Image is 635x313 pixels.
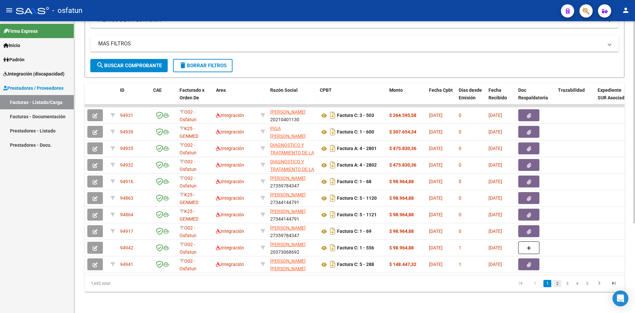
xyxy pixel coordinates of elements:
[518,87,548,100] span: Doc Respaldatoria
[429,162,443,168] span: [DATE]
[459,195,461,201] span: 0
[96,63,162,69] span: Buscar Comprobante
[514,280,527,287] a: go to first page
[173,59,233,72] button: Borrar Filtros
[120,262,133,267] span: 94941
[180,209,198,222] span: K25 - GENMED
[5,6,13,14] mat-icon: menu
[608,280,620,287] a: go to last page
[459,113,461,118] span: 0
[337,245,374,251] strong: Factura C: 1 - 556
[488,212,502,217] span: [DATE]
[429,179,443,184] span: [DATE]
[153,87,162,93] span: CAE
[216,87,226,93] span: Area
[488,195,502,201] span: [DATE]
[389,179,414,184] strong: $ 98.964,88
[459,262,461,267] span: 1
[270,257,315,271] div: 27244541319
[179,63,227,69] span: Borrar Filtros
[180,242,196,262] span: O02 - Osfatun Propio
[270,158,315,172] div: 33715973079
[555,83,595,112] datatable-header-cell: Trazabilidad
[429,195,443,201] span: [DATE]
[270,209,306,214] span: [PERSON_NAME]
[90,36,619,52] mat-expansion-panel-header: MAS FILTROS
[429,229,443,234] span: [DATE]
[613,290,628,306] div: Open Intercom Messenger
[3,84,63,92] span: Prestadores / Proveedores
[389,113,416,118] strong: $ 264.595,58
[270,192,306,197] span: [PERSON_NAME]
[150,83,177,112] datatable-header-cell: CAE
[572,278,582,289] li: page 4
[429,262,443,267] span: [DATE]
[216,212,244,217] span: Integración
[120,212,133,217] span: 94864
[328,110,337,121] i: Descargar documento
[459,146,461,151] span: 0
[270,224,315,238] div: 27359784347
[120,179,133,184] span: 94916
[270,208,315,222] div: 27344144791
[337,113,374,118] strong: Factura C: 3 - 503
[563,280,571,287] a: 3
[216,129,244,134] span: Integración
[389,146,416,151] strong: $ 475.830,36
[459,87,482,100] span: Días desde Emisión
[488,262,502,267] span: [DATE]
[488,87,507,100] span: Fecha Recibido
[180,159,196,180] span: O02 - Osfatun Propio
[328,226,337,236] i: Descargar documento
[459,212,461,217] span: 0
[337,262,374,267] strong: Factura C: 5 - 288
[429,113,443,118] span: [DATE]
[216,162,244,168] span: Integración
[459,245,461,250] span: 1
[180,87,204,100] span: Facturado x Orden De
[582,278,592,289] li: page 5
[85,275,191,292] div: 1,692 total
[270,176,306,181] span: [PERSON_NAME]
[488,129,502,134] span: [DATE]
[459,129,461,134] span: 0
[270,126,306,139] span: PIGA [PERSON_NAME]
[120,162,133,168] span: 94932
[328,259,337,270] i: Descargar documento
[328,176,337,187] i: Descargar documento
[459,179,461,184] span: 0
[117,83,150,112] datatable-header-cell: ID
[429,129,443,134] span: [DATE]
[459,229,461,234] span: 0
[456,83,486,112] datatable-header-cell: Días desde Emisión
[337,212,377,218] strong: Factura C: 5 - 1121
[328,160,337,170] i: Descargar documento
[270,258,306,271] span: [PERSON_NAME] [PERSON_NAME]
[270,125,315,139] div: 23378732204
[389,162,416,168] strong: $ 475.830,36
[488,229,502,234] span: [DATE]
[120,146,133,151] span: 94935
[180,192,198,205] span: K25 - GENMED
[529,280,541,287] a: go to previous page
[595,83,631,112] datatable-header-cell: Expediente SUR Asociado
[120,195,133,201] span: 94863
[216,195,244,201] span: Integración
[328,127,337,137] i: Descargar documento
[593,280,606,287] a: go to next page
[270,109,306,115] span: [PERSON_NAME]
[216,229,244,234] span: Integración
[180,126,198,139] span: K25 - GENMED
[120,87,124,93] span: ID
[488,113,502,118] span: [DATE]
[180,176,196,196] span: O02 - Osfatun Propio
[542,278,552,289] li: page 1
[488,245,502,250] span: [DATE]
[328,242,337,253] i: Descargar documento
[486,83,516,112] datatable-header-cell: Fecha Recibido
[337,163,377,168] strong: Factura A: 4 - 2802
[270,241,315,255] div: 20373068692
[3,56,24,63] span: Padrón
[328,143,337,154] i: Descargar documento
[328,209,337,220] i: Descargar documento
